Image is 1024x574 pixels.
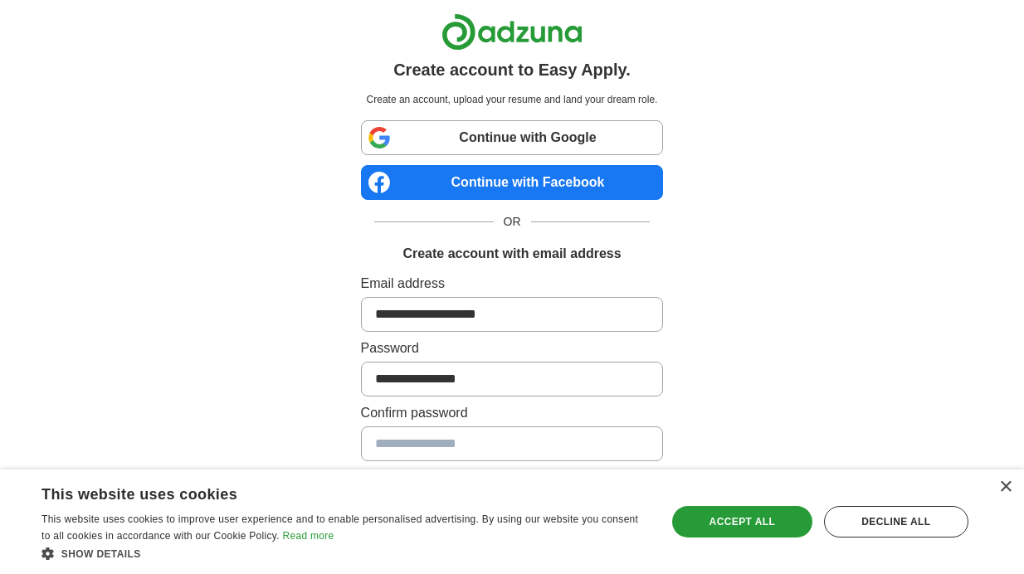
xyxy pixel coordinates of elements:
[364,92,661,107] p: Create an account, upload your resume and land your dream role.
[393,57,631,82] h1: Create account to Easy Apply.
[41,545,648,562] div: Show details
[999,481,1012,494] div: Close
[402,244,621,264] h1: Create account with email address
[361,338,664,358] label: Password
[361,403,664,423] label: Confirm password
[361,274,664,294] label: Email address
[282,530,334,542] a: Read more, opens a new window
[824,506,968,538] div: Decline all
[672,506,812,538] div: Accept all
[41,479,607,504] div: This website uses cookies
[61,548,141,560] span: Show details
[441,13,583,51] img: Adzuna logo
[494,213,531,231] span: OR
[41,513,638,542] span: This website uses cookies to improve user experience and to enable personalised advertising. By u...
[361,165,664,200] a: Continue with Facebook
[361,120,664,155] a: Continue with Google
